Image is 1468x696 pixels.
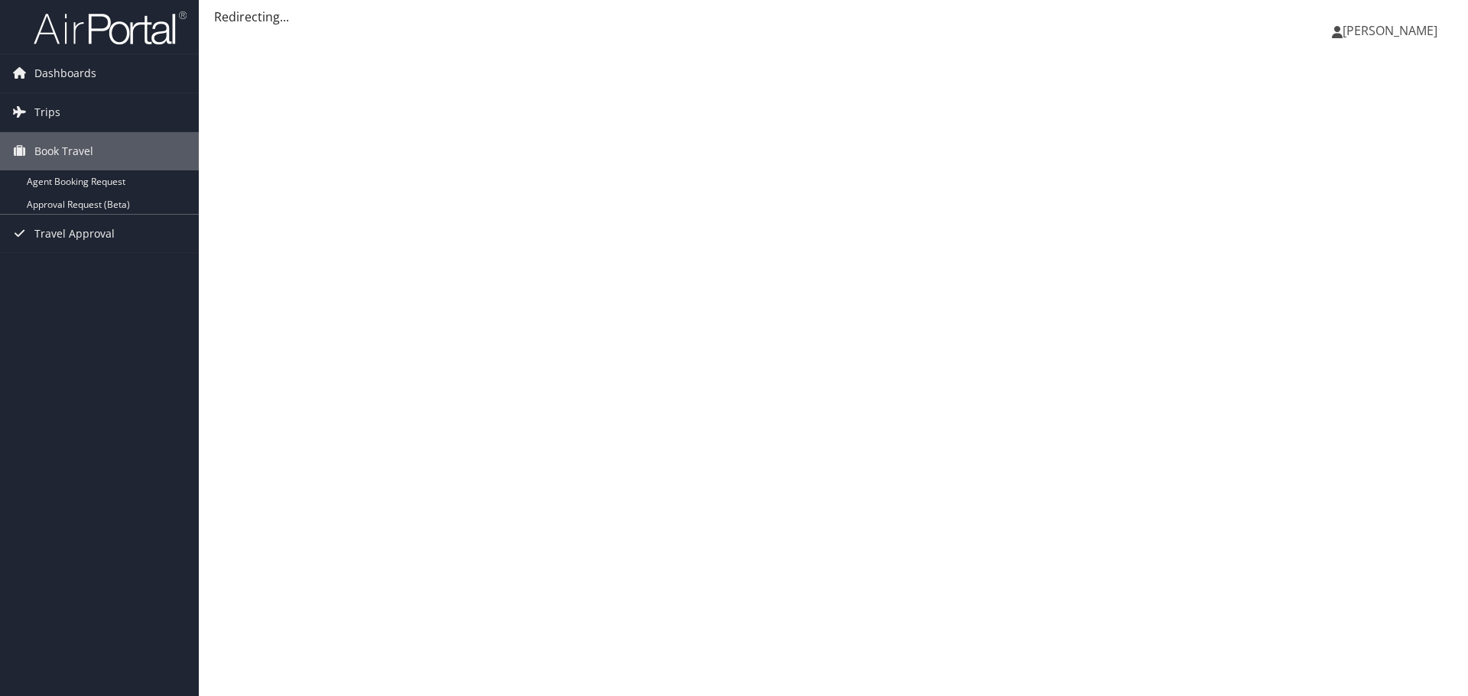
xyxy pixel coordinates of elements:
span: Travel Approval [34,215,115,253]
span: Dashboards [34,54,96,92]
img: airportal-logo.png [34,10,187,46]
span: [PERSON_NAME] [1343,22,1437,39]
a: [PERSON_NAME] [1332,8,1453,53]
span: Book Travel [34,132,93,170]
div: Redirecting... [214,8,1453,26]
span: Trips [34,93,60,131]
